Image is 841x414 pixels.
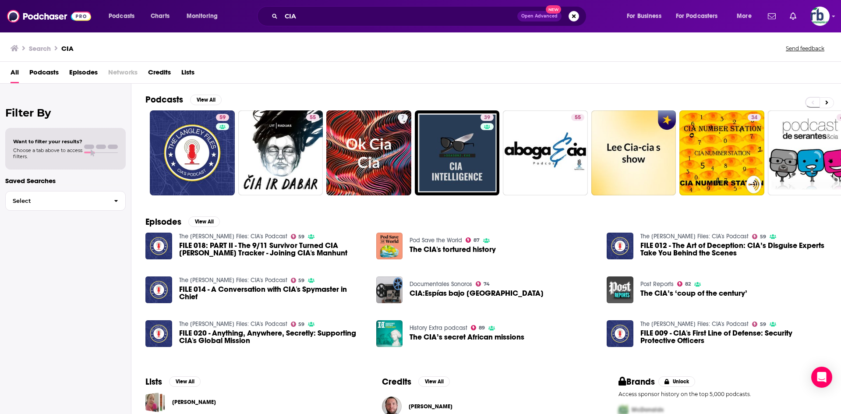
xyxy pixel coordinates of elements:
a: The CIA’s secret African missions [410,333,524,341]
span: Episodes [69,65,98,83]
span: Logged in as johannarb [810,7,830,26]
a: Post Reports [640,280,674,288]
a: The Langley Files: CIA's Podcast [179,276,287,284]
a: 34 [679,110,764,195]
a: FILE 009 - CIA's First Line of Defense: Security Protective Officers [640,329,827,344]
span: For Podcasters [676,10,718,22]
span: 82 [685,282,691,286]
div: Open Intercom Messenger [811,367,832,388]
a: Podcasts [29,65,59,83]
button: Send feedback [783,45,827,52]
span: Select [6,198,107,204]
span: CIA:Espías bajo [GEOGRAPHIC_DATA] [410,290,544,297]
a: The Langley Files: CIA's Podcast [640,320,749,328]
a: FILE 012 - The Art of Deception: CIA’s Disguise Experts Take You Behind the Scenes [640,242,827,257]
img: FILE 020 - Anything, Anywhere, Secretly: Supporting CIA's Global Mission [145,320,172,347]
h2: Lists [145,376,162,387]
a: Ciarán Nugent [409,403,452,410]
button: open menu [670,9,731,23]
div: Search podcasts, credits, & more... [265,6,595,26]
a: FILE 018: PART II - The 9/11 Survivor Turned CIA Usama Bin Laden Tracker - Joining CIA's Manhunt [145,233,172,259]
img: FILE 012 - The Art of Deception: CIA’s Disguise Experts Take You Behind the Scenes [607,233,633,259]
span: 59 [298,279,304,283]
button: open menu [180,9,229,23]
span: FILE 018: PART II - The 9/11 Survivor Turned CIA [PERSON_NAME] Tracker - Joining CIA's Manhunt [179,242,366,257]
a: EpisodesView All [145,216,220,227]
span: Charts [151,10,170,22]
a: 89 [471,325,485,330]
a: 59 [291,278,305,283]
h3: Search [29,44,51,53]
h3: CIA [61,44,74,53]
img: FILE 009 - CIA's First Line of Defense: Security Protective Officers [607,320,633,347]
button: open menu [731,9,763,23]
a: FILE 020 - Anything, Anywhere, Secretly: Supporting CIA's Global Mission [179,329,366,344]
a: 39 [481,114,494,121]
span: More [737,10,752,22]
p: Access sponsor history on the top 5,000 podcasts. [618,391,827,397]
a: 55 [571,114,584,121]
a: Lists [181,65,194,83]
h2: Podcasts [145,94,183,105]
span: New [546,5,562,14]
a: The Langley Files: CIA's Podcast [179,233,287,240]
a: 55 [238,110,323,195]
button: Open AdvancedNew [517,11,562,21]
a: PodcastsView All [145,94,222,105]
span: Monitoring [187,10,218,22]
a: 59 [216,114,229,121]
button: View All [418,376,450,387]
a: The CIA's tortured history [410,246,496,253]
span: McDonalds [632,406,664,414]
span: Choose a tab above to access filters. [13,147,82,159]
span: Networks [108,65,138,83]
span: The CIA’s ‘coup of the century’ [640,290,747,297]
input: Search podcasts, credits, & more... [281,9,517,23]
a: CIA:Espías bajo Berlín [410,290,544,297]
a: Pod Save the World [410,237,462,244]
span: 74 [484,282,490,286]
button: open menu [102,9,146,23]
a: 59 [150,110,235,195]
img: CIA:Espías bajo Berlín [376,276,403,303]
span: 59 [760,235,766,239]
span: Want to filter your results? [13,138,82,145]
img: FILE 014 - A Conversation with CIA's Spymaster in Chief [145,276,172,303]
a: Show notifications dropdown [764,9,779,24]
span: Open Advanced [521,14,558,18]
a: 34 [748,114,761,121]
span: [PERSON_NAME] [409,403,452,410]
a: All [11,65,19,83]
button: View All [188,216,220,227]
img: Podchaser - Follow, Share and Rate Podcasts [7,8,91,25]
a: 59 [752,234,766,239]
span: 59 [760,322,766,326]
a: ListsView All [145,376,201,387]
a: The CIA's tortured history [376,233,403,259]
button: Select [5,191,126,211]
a: 87 [466,237,480,243]
a: 59 [291,234,305,239]
span: 87 [474,238,480,242]
a: Ciara [145,393,165,412]
a: 7 [398,114,408,121]
a: CreditsView All [382,376,450,387]
a: 55 [306,114,319,121]
img: The CIA’s ‘coup of the century’ [607,276,633,303]
a: 59 [752,322,766,327]
a: [PERSON_NAME] [172,397,216,407]
p: Saved Searches [5,177,126,185]
button: View All [190,95,222,105]
a: The Langley Files: CIA's Podcast [179,320,287,328]
h2: Episodes [145,216,181,227]
span: 59 [298,322,304,326]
